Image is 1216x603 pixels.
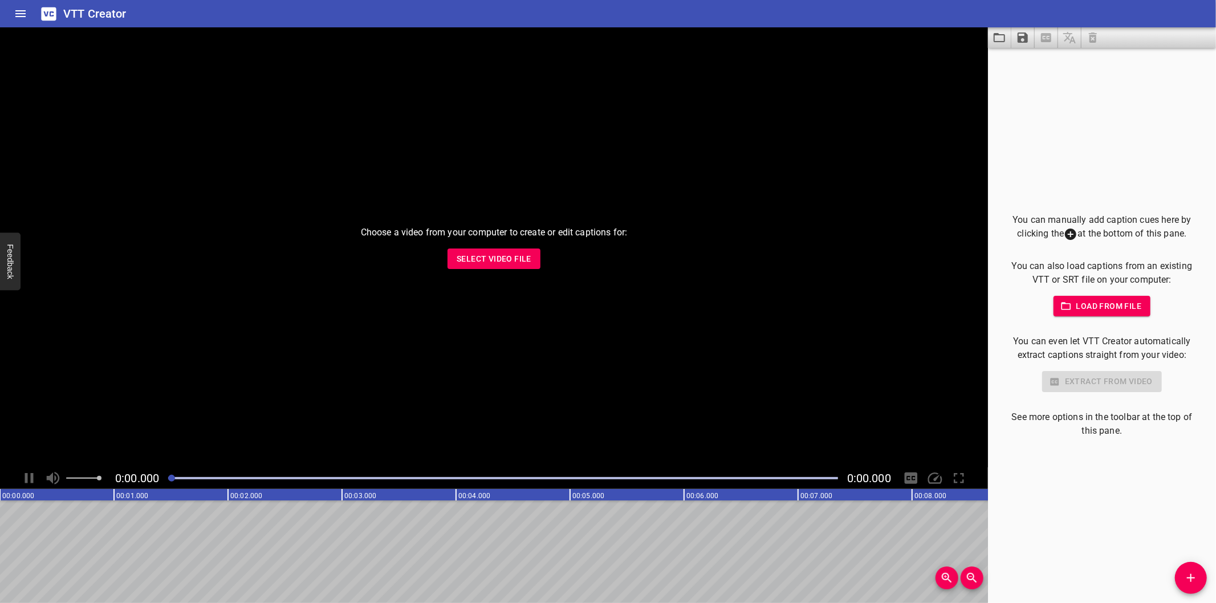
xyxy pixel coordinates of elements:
[1016,31,1030,44] svg: Save captions to file
[1006,335,1198,362] p: You can even let VTT Creator automatically extract captions straight from your video:
[2,492,34,500] text: 00:00.000
[448,248,540,270] button: Select Video File
[1011,27,1035,48] button: Save captions to file
[914,492,946,500] text: 00:08.000
[1006,259,1198,287] p: You can also load captions from an existing VTT or SRT file on your computer:
[900,467,922,489] div: Hide/Show Captions
[993,31,1006,44] svg: Load captions from file
[1006,371,1198,392] div: Select a video in the pane to the left to use this feature
[116,492,148,500] text: 00:01.000
[936,567,958,589] button: Zoom In
[168,477,838,479] div: Play progress
[457,252,531,266] span: Select Video File
[115,471,159,485] span: Current Time
[1058,27,1081,48] span: Add some captions below, then you can translate them.
[1035,27,1058,48] span: Select a video in the pane to the left, then you can automatically extract captions.
[1006,213,1198,241] p: You can manually add caption cues here by clicking the at the bottom of this pane.
[1006,410,1198,438] p: See more options in the toolbar at the top of this pane.
[361,226,628,239] p: Choose a video from your computer to create or edit captions for:
[572,492,604,500] text: 00:05.000
[948,467,970,489] div: Toggle Full Screen
[458,492,490,500] text: 00:04.000
[1054,296,1151,317] button: Load from file
[961,567,983,589] button: Zoom Out
[1175,562,1207,594] button: Add Cue
[63,5,127,23] h6: VTT Creator
[1063,299,1142,313] span: Load from file
[988,27,1011,48] button: Load captions from file
[686,492,718,500] text: 00:06.000
[344,492,376,500] text: 00:03.000
[230,492,262,500] text: 00:02.000
[800,492,832,500] text: 00:07.000
[847,471,891,485] span: Video Duration
[924,467,946,489] div: Playback Speed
